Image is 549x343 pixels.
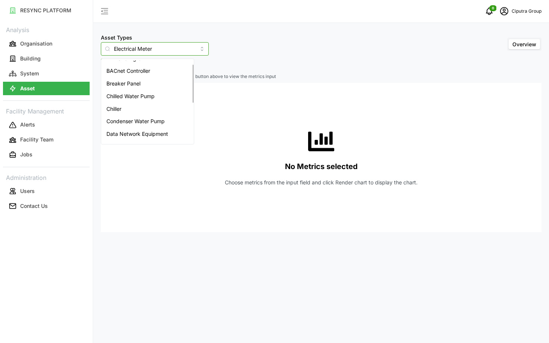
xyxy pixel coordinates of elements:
span: 0 [492,6,494,11]
a: RESYNC PLATFORM [3,3,90,18]
p: Asset [20,85,35,92]
button: Building [3,52,90,65]
button: Jobs [3,148,90,162]
p: RESYNC PLATFORM [20,7,71,14]
p: Contact Us [20,202,48,210]
a: Alerts [3,118,90,132]
p: Ciputra Group [512,8,542,15]
button: Organisation [3,37,90,50]
span: Electrical Meter [114,143,152,151]
button: schedule [497,4,512,19]
span: Overview [512,41,536,47]
a: Building [3,51,90,66]
p: Facility Management [3,105,90,116]
p: Administration [3,172,90,183]
span: Chilled Water Pump [106,92,155,100]
p: Building [20,55,41,62]
p: Jobs [20,151,32,158]
span: BACnet Controller [106,67,150,75]
p: No Metrics selected [285,160,358,173]
span: Condenser Water Pump [106,117,165,125]
span: Breaker Panel [106,79,140,88]
a: Facility Team [3,132,90,147]
p: System [20,70,39,77]
span: Data Network Equipment [106,130,168,138]
p: Alerts [20,121,35,128]
label: Asset Types [101,34,132,42]
button: Users [3,184,90,198]
button: Facility Team [3,133,90,147]
p: Analysis [3,24,90,35]
button: notifications [482,4,497,19]
p: Choose metrics from the input field and click Render chart to display the chart. [225,179,418,186]
a: Organisation [3,36,90,51]
a: Asset [3,81,90,96]
a: System [3,66,90,81]
a: Contact Us [3,199,90,213]
a: Users [3,184,90,199]
button: System [3,67,90,80]
span: Chiller [106,105,121,113]
p: Organisation [20,40,52,47]
button: RESYNC PLATFORM [3,4,90,17]
button: Asset [3,82,90,95]
button: Contact Us [3,199,90,213]
p: Select items in the 'Select Locations/Assets' button above to view the metrics input [101,74,542,80]
button: Alerts [3,118,90,132]
p: Users [20,187,35,195]
p: Facility Team [20,136,53,143]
